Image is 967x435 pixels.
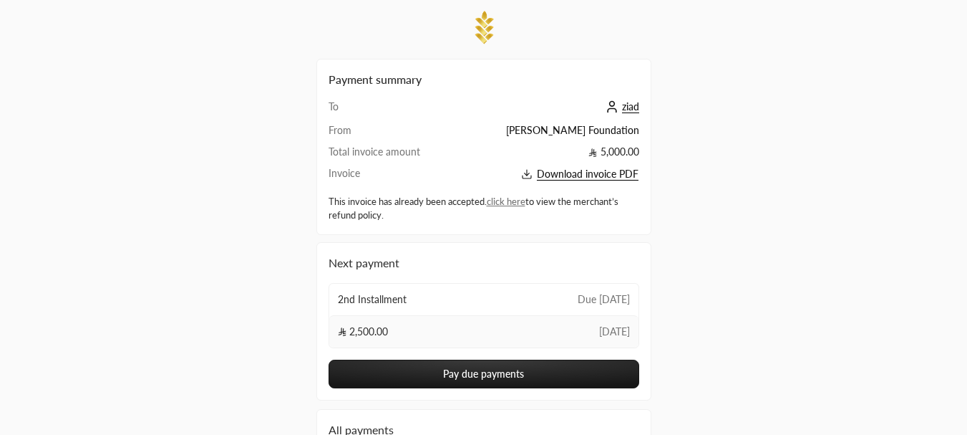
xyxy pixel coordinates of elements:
[455,145,638,166] td: 5,000.00
[329,71,639,88] h2: Payment summary
[329,145,455,166] td: Total invoice amount
[470,9,498,47] img: Company Logo
[329,123,455,145] td: From
[329,360,639,388] button: Pay due payments
[455,123,638,145] td: [PERSON_NAME] Foundation
[455,166,638,183] button: Download invoice PDF
[602,100,639,113] a: ziad
[329,254,639,272] div: Next payment
[329,100,455,123] td: To
[338,325,389,339] span: 2,500.00
[622,100,639,113] span: ziad
[578,292,630,307] span: Due [DATE]
[338,292,407,307] span: 2nd Installment
[329,195,639,223] div: This invoice has already been accepted. to view the merchant’s refund policy.
[329,166,455,183] td: Invoice
[537,168,638,181] span: Download invoice PDF
[599,325,630,339] span: [DATE]
[487,196,525,207] a: click here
